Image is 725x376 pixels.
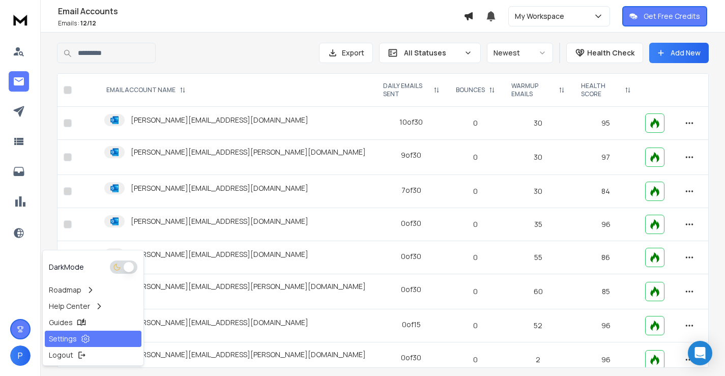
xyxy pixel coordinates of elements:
div: 7 of 30 [401,185,421,195]
p: Get Free Credits [644,11,700,21]
p: [PERSON_NAME][EMAIL_ADDRESS][PERSON_NAME][DOMAIN_NAME] [131,281,366,292]
span: 12 / 12 [80,19,96,27]
p: [PERSON_NAME][EMAIL_ADDRESS][DOMAIN_NAME] [131,183,308,193]
div: EMAIL ACCOUNT NAME [106,86,186,94]
button: Export [319,43,373,63]
a: Guides [45,314,141,331]
p: [PERSON_NAME][EMAIL_ADDRESS][DOMAIN_NAME] [131,216,308,226]
div: 9 of 30 [401,150,421,160]
p: BOUNCES [456,86,485,94]
p: All Statuses [404,48,460,58]
p: 0 [454,152,497,162]
p: WARMUP EMAILS [511,82,555,98]
p: HEALTH SCORE [581,82,621,98]
p: [PERSON_NAME][EMAIL_ADDRESS][PERSON_NAME][DOMAIN_NAME] [131,350,366,360]
div: 0 of 30 [401,251,421,262]
td: 96 [573,309,639,342]
p: Health Check [587,48,634,58]
td: 35 [503,208,573,241]
button: Health Check [566,43,643,63]
p: 0 [454,355,497,365]
p: Dark Mode [49,262,84,272]
td: 52 [503,309,573,342]
div: 0 of 15 [402,320,421,330]
td: 30 [503,140,573,175]
p: 0 [454,321,497,331]
td: 85 [573,274,639,309]
p: My Workspace [515,11,568,21]
img: logo [10,10,31,29]
p: [PERSON_NAME][EMAIL_ADDRESS][DOMAIN_NAME] [131,317,308,328]
a: Settings [45,331,141,347]
a: Help Center [45,298,141,314]
button: Add New [649,43,709,63]
p: Roadmap [49,285,81,295]
div: 0 of 30 [401,353,421,363]
td: 60 [503,274,573,309]
p: 0 [454,118,497,128]
h1: Email Accounts [58,5,463,17]
p: 0 [454,252,497,263]
button: Get Free Credits [622,6,707,26]
td: 55 [503,241,573,274]
p: Logout [49,350,73,360]
td: 95 [573,107,639,140]
p: [PERSON_NAME][EMAIL_ADDRESS][DOMAIN_NAME] [131,249,308,259]
p: Settings [49,334,77,344]
td: 96 [573,208,639,241]
p: Emails : [58,19,463,27]
td: 86 [573,241,639,274]
p: DAILY EMAILS SENT [383,82,430,98]
p: Guides [49,317,73,328]
button: Newest [487,43,553,63]
td: 84 [573,175,639,208]
p: 0 [454,286,497,297]
td: 30 [503,107,573,140]
td: 97 [573,140,639,175]
button: P [10,345,31,366]
div: 0 of 30 [401,284,421,295]
a: Roadmap [45,282,141,298]
p: [PERSON_NAME][EMAIL_ADDRESS][PERSON_NAME][DOMAIN_NAME] [131,147,366,157]
p: [PERSON_NAME][EMAIL_ADDRESS][DOMAIN_NAME] [131,115,308,125]
div: 0 of 30 [401,218,421,228]
td: 30 [503,175,573,208]
div: 10 of 30 [399,117,423,127]
div: Open Intercom Messenger [688,341,712,365]
p: 0 [454,186,497,196]
p: Help Center [49,301,90,311]
p: 0 [454,219,497,229]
